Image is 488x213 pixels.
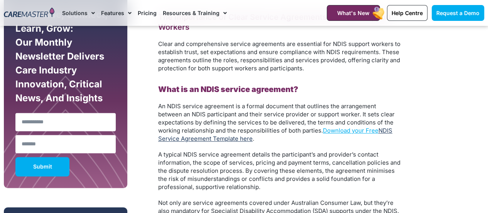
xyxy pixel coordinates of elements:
[14,8,118,109] div: Subscribe, Connect, Learn, Grow: Our Monthly Newsletter Delivers Care Industry Innovation, Critic...
[158,40,400,72] span: Clear and comprehensive service agreements are essential for NDIS support workers to establish tr...
[33,165,52,169] span: Submit
[158,151,400,191] span: A typical NDIS service agreement details the participant’s and provider’s contact information, th...
[158,102,401,143] p: .
[158,102,395,134] span: An NDIS service agreement is a formal document that outlines the arrangement between an NDIS part...
[337,10,370,16] span: What's New
[436,10,480,16] span: Request a Demo
[158,85,298,94] b: What is an NDIS service agreement?
[323,127,378,134] a: Download your Free
[392,10,423,16] span: Help Centre
[158,127,392,142] a: NDIS Service Agreement Template here
[4,7,54,19] img: CareMaster Logo
[387,5,427,21] a: Help Centre
[432,5,484,21] a: Request a Demo
[327,5,380,21] a: What's New
[15,157,69,176] button: Submit
[15,8,116,180] form: New Form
